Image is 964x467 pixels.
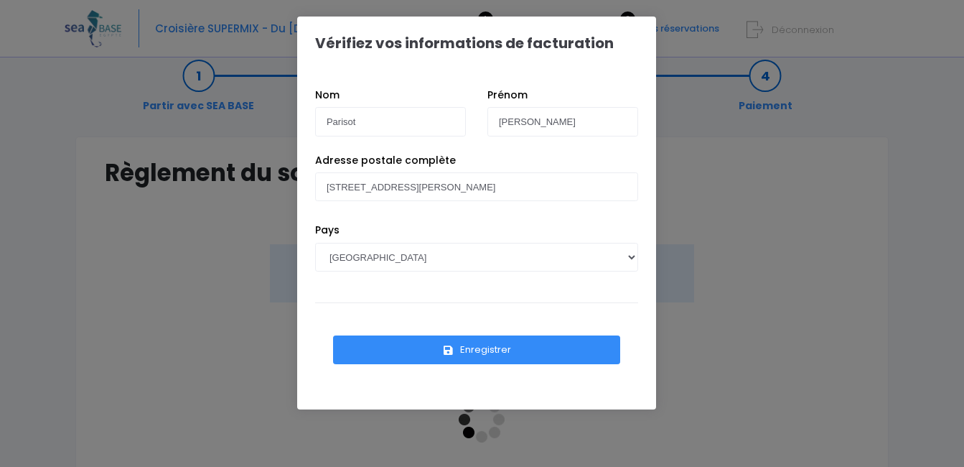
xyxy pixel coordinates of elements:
label: Nom [315,88,340,103]
label: Pays [315,223,340,238]
label: Adresse postale complète [315,153,456,168]
button: Enregistrer [333,336,620,364]
label: Prénom [487,88,528,103]
h1: Vérifiez vos informations de facturation [315,34,614,52]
